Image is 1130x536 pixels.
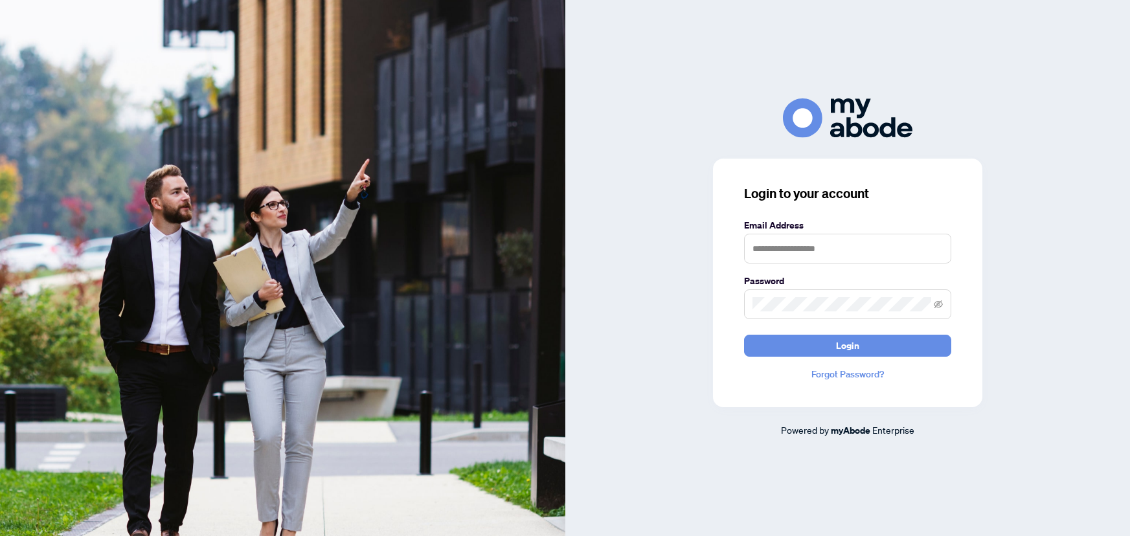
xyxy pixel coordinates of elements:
img: ma-logo [783,98,912,138]
a: myAbode [831,423,870,438]
span: Login [836,335,859,356]
a: Forgot Password? [744,367,951,381]
span: eye-invisible [934,300,943,309]
button: Login [744,335,951,357]
span: Powered by [781,424,829,436]
label: Password [744,274,951,288]
h3: Login to your account [744,184,951,203]
span: Enterprise [872,424,914,436]
label: Email Address [744,218,951,232]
